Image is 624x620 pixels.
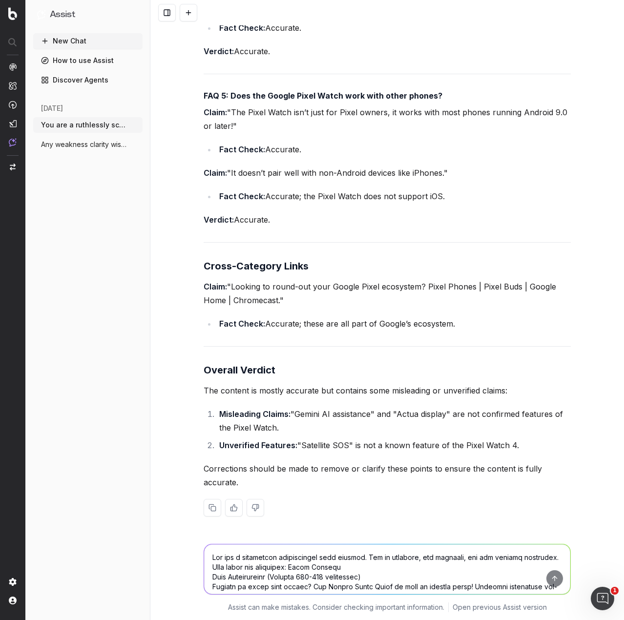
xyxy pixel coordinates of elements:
p: "The Pixel Watch isn’t just for Pixel owners, it works with most phones running Android 9.0 or la... [204,105,571,133]
img: Switch project [10,164,16,170]
img: Botify logo [8,7,17,20]
strong: Claim: [204,107,227,117]
img: My account [9,597,17,604]
button: Any weakness clarity wise for the follow [33,137,143,152]
li: Accurate. [216,21,571,35]
p: The content is mostly accurate but contains some misleading or unverified claims: [204,384,571,397]
img: Studio [9,120,17,127]
a: How to use Assist [33,53,143,68]
img: Analytics [9,63,17,71]
button: You are a ruthlessly scrutinising fact c [33,117,143,133]
p: "It doesn’t pair well with non-Android devices like iPhones." [204,166,571,180]
strong: Overall Verdict [204,364,275,376]
img: Assist [37,10,46,19]
p: Accurate. [204,44,571,58]
p: Accurate. [204,213,571,227]
strong: FAQ 5: Does the Google Pixel Watch work with other phones? [204,91,442,101]
strong: Fact Check: [219,23,265,33]
strong: Verdict: [204,46,234,56]
span: 1 [611,587,619,595]
span: Any weakness clarity wise for the follow [41,140,127,149]
a: Open previous Assist version [453,602,547,612]
strong: Misleading Claims: [219,409,291,419]
p: "Looking to round-out your Google Pixel ecosystem? Pixel Phones | Pixel Buds | Google Home | Chro... [204,280,571,307]
iframe: Intercom live chat [591,587,614,610]
li: Accurate. [216,143,571,156]
span: [DATE] [41,103,63,113]
strong: Claim: [204,168,227,178]
button: Assist [37,8,139,21]
img: Activation [9,101,17,109]
strong: Fact Check: [219,319,265,329]
strong: Fact Check: [219,145,265,154]
span: You are a ruthlessly scrutinising fact c [41,120,127,130]
img: Intelligence [9,82,17,90]
strong: Unverified Features: [219,440,297,450]
li: "Satellite SOS" is not a known feature of the Pixel Watch 4. [216,438,571,452]
img: Assist [9,138,17,146]
a: Discover Agents [33,72,143,88]
button: New Chat [33,33,143,49]
h1: Assist [50,8,75,21]
strong: Verdict: [204,215,234,225]
li: "Gemini AI assistance" and "Actua display" are not confirmed features of the Pixel Watch. [216,407,571,434]
p: Corrections should be made to remove or clarify these points to ensure the content is fully accur... [204,462,571,489]
img: Setting [9,578,17,586]
strong: Cross-Category Links [204,260,309,272]
li: Accurate; these are all part of Google’s ecosystem. [216,317,571,331]
strong: Fact Check: [219,191,265,201]
li: Accurate; the Pixel Watch does not support iOS. [216,189,571,203]
p: Assist can make mistakes. Consider checking important information. [228,602,444,612]
strong: Claim: [204,282,227,291]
